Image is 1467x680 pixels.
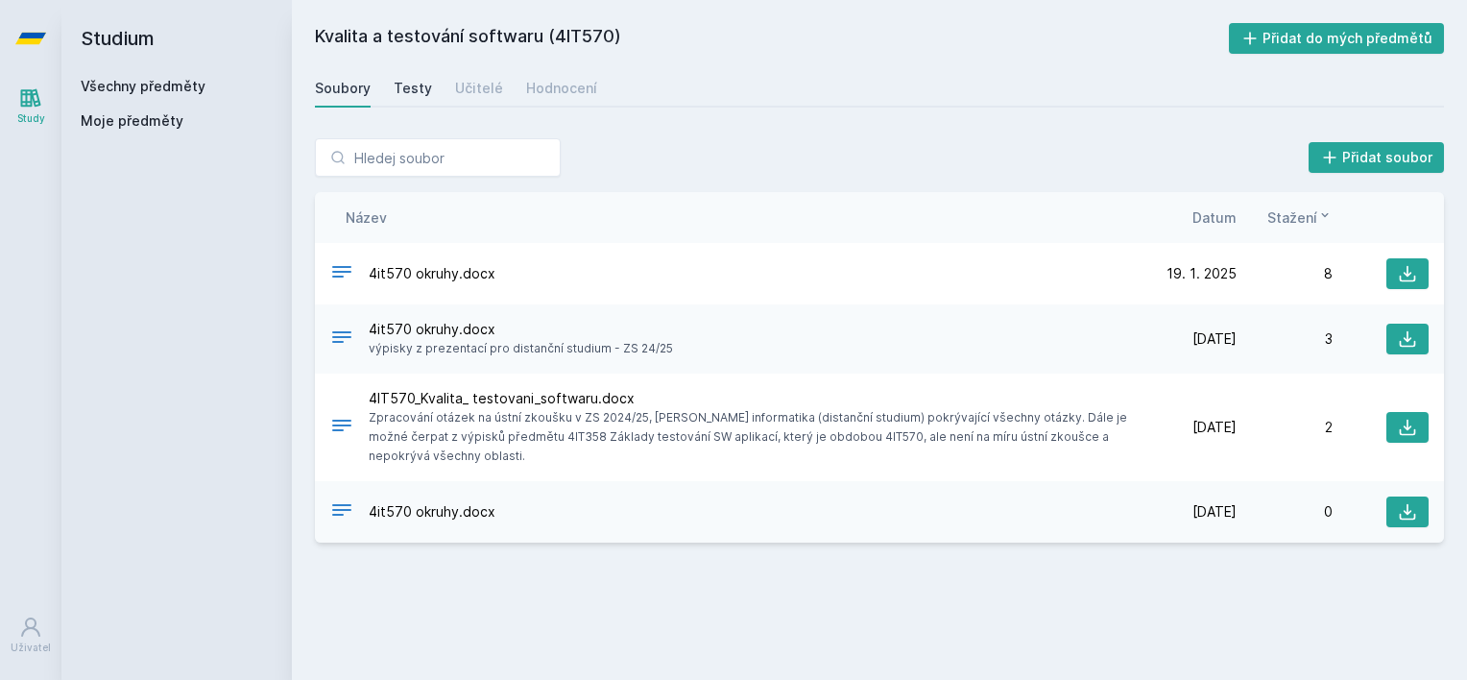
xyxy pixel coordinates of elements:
[369,389,1133,408] span: 4IT570_Kvalita_ testovani_softwaru.docx
[330,414,353,442] div: DOCX
[526,69,597,108] a: Hodnocení
[369,339,673,358] span: výpisky z prezentací pro distanční studium - ZS 24/25
[330,498,353,526] div: DOCX
[394,69,432,108] a: Testy
[330,260,353,288] div: DOCX
[330,326,353,353] div: DOCX
[81,111,183,131] span: Moje předměty
[394,79,432,98] div: Testy
[1166,264,1237,283] span: 19. 1. 2025
[369,502,495,522] span: 4it570 okruhy.docx
[17,111,45,126] div: Study
[4,77,58,135] a: Study
[346,207,387,228] button: Název
[1267,207,1333,228] button: Stažení
[1192,207,1237,228] button: Datum
[1192,329,1237,349] span: [DATE]
[1267,207,1317,228] span: Stažení
[315,69,371,108] a: Soubory
[4,606,58,665] a: Uživatel
[1229,23,1445,54] button: Přidat do mých předmětů
[315,138,561,177] input: Hledej soubor
[1192,418,1237,437] span: [DATE]
[315,79,371,98] div: Soubory
[1309,142,1445,173] button: Přidat soubor
[1237,264,1333,283] div: 8
[369,320,673,339] span: 4it570 okruhy.docx
[1192,502,1237,522] span: [DATE]
[455,79,503,98] div: Učitelé
[81,78,205,94] a: Všechny předměty
[1237,329,1333,349] div: 3
[11,641,51,655] div: Uživatel
[369,264,495,283] span: 4it570 okruhy.docx
[1237,502,1333,522] div: 0
[369,408,1133,466] span: Zpracování otázek na ústní zkoušku v ZS 2024/25, [PERSON_NAME] informatika (distanční studium) po...
[455,69,503,108] a: Učitelé
[526,79,597,98] div: Hodnocení
[1237,418,1333,437] div: 2
[315,23,1229,54] h2: Kvalita a testování softwaru (4IT570)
